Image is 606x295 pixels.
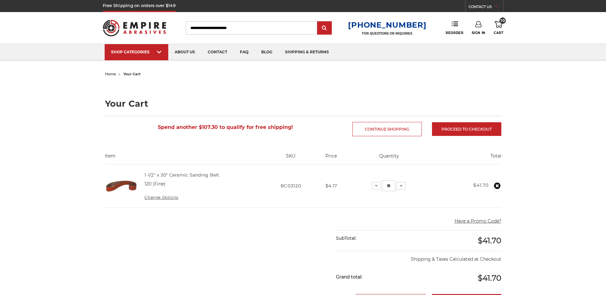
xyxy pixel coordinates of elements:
[472,31,485,35] span: Sign In
[265,153,316,164] th: SKU
[432,122,501,136] a: Proceed to checkout
[233,44,255,60] a: faq
[432,153,501,164] th: Total
[281,183,301,189] span: BC03120
[317,153,346,164] th: Price
[469,3,503,12] a: CONTACT US
[336,231,419,246] div: SubTotal:
[201,44,233,60] a: contact
[352,122,422,136] a: Continue Shopping
[255,44,279,60] a: blog
[455,218,501,225] button: Have a Promo Code?
[144,181,165,187] dd: 120 (Fine)
[336,274,362,280] strong: Grand total:
[158,124,293,130] span: Spend another $107.30 to qualify for free shipping!
[105,72,116,76] a: home
[105,153,265,164] th: Item
[279,44,335,60] a: shipping & returns
[144,195,178,200] a: Change Options
[348,31,426,36] p: FOR QUESTIONS OR INQUIRIES
[105,99,501,108] h1: Your Cart
[382,180,395,191] input: 1-1/2" x 30" Ceramic Sanding Belt Quantity:
[478,273,501,283] span: $41.70
[499,17,506,24] span: 10
[123,72,141,76] span: your cart
[318,22,331,35] input: Submit
[446,31,463,35] span: Reorder
[348,20,426,30] a: [PHONE_NUMBER]
[336,251,501,263] p: Shipping & Taxes Calculated at Checkout
[144,172,219,178] a: 1-1/2" x 30" Ceramic Sanding Belt
[478,236,501,245] span: $41.70
[325,183,338,189] span: $4.17
[473,182,488,188] strong: $41.70
[103,16,166,40] img: Empire Abrasives
[105,164,138,207] img: 1-1/2" x 30" Sanding Belt - Ceramic
[494,31,503,35] span: Cart
[111,50,162,54] div: SHOP CATEGORIES
[346,153,432,164] th: Quantity
[446,21,463,35] a: Reorder
[168,44,201,60] a: about us
[494,21,503,35] a: 10 Cart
